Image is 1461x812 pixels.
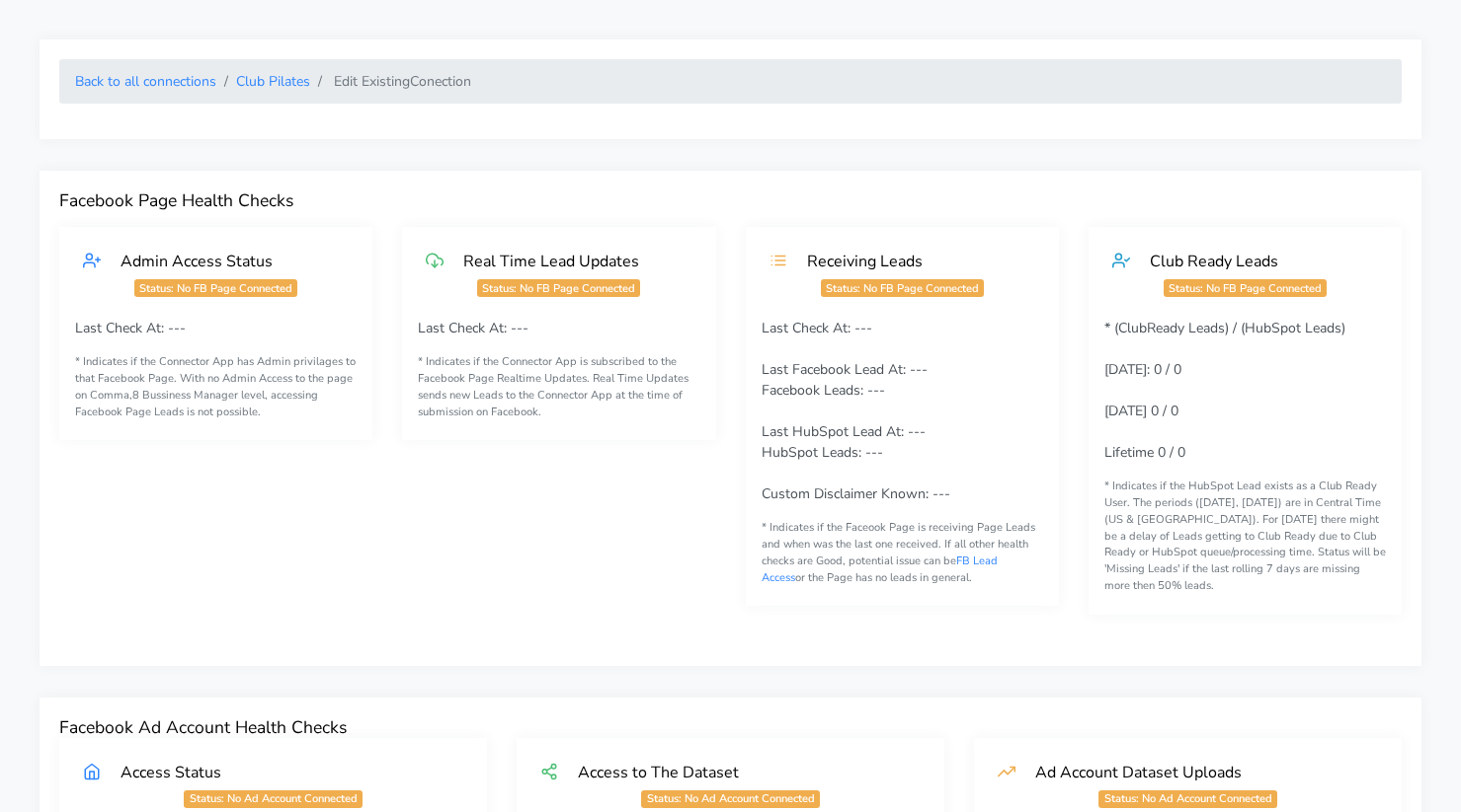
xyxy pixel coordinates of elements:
[1164,279,1327,297] span: Status: No FB Page Connected
[1015,762,1378,782] div: Ad Account Dataset Uploads
[762,381,885,400] span: Facebook Leads: ---
[444,251,691,271] div: Real Time Lead Updates
[418,318,699,338] p: Last Check At: ---
[101,251,349,271] div: Admin Access Status
[418,354,699,420] small: * Indicates if the Connector App is subscribed to the Facebook Page Realtime Updates. Real Time U...
[1130,251,1378,271] div: Club Ready Leads
[762,554,998,585] a: FB Lead Access
[477,279,640,297] span: Status: No FB Page Connected
[59,59,1402,104] nav: breadcrumb
[762,360,928,379] span: Last Facebook Lead At: ---
[762,319,872,337] span: Last Check At: ---
[1104,479,1386,593] span: * Indicates if the HubSpot Lead exists as a Club Ready User. The periods ([DATE], [DATE]) are in ...
[75,354,357,420] small: * Indicates if the Connector App has Admin privilages to that Facebook Page. With no Admin Access...
[762,520,1035,584] span: * Indicates if the Faceook Page is receiving Page Leads and when was the last one received. If al...
[101,762,463,782] div: Access Status
[821,279,984,297] span: Status: No FB Page Connected
[787,251,1035,271] div: Receiving Leads
[75,318,357,338] p: Last Check At: ---
[134,279,297,297] span: Status: No FB Page Connected
[762,422,926,441] span: Last HubSpot Lead At: ---
[1098,790,1276,808] span: Status: No Ad Account Connected
[310,71,471,92] li: Edit Existing Conection
[641,790,819,808] span: Status: No Ad Account Connected
[558,762,921,782] div: Access to The Dataset
[1104,360,1181,379] span: [DATE]: 0 / 0
[236,72,310,91] a: Club Pilates
[762,484,950,503] span: Custom Disclaimer Known: ---
[59,190,1402,211] h4: Facebook Page Health Checks
[75,72,216,91] a: Back to all connections
[1104,319,1345,337] span: * (ClubReady Leads) / (HubSpot Leads)
[762,443,883,462] span: HubSpot Leads: ---
[184,790,362,808] span: Status: No Ad Account Connected
[59,717,1402,738] h4: Facebook Ad Account Health Checks
[1104,402,1178,420] span: [DATE] 0 / 0
[1104,443,1185,462] span: Lifetime 0 / 0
